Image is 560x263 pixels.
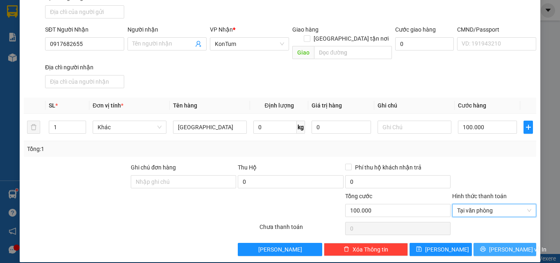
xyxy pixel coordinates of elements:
[352,163,425,172] span: Phí thu hộ khách nhận trả
[374,98,455,114] th: Ghi chú
[195,41,202,47] span: user-add
[264,102,294,109] span: Định lượng
[98,121,162,133] span: Khác
[238,164,257,171] span: Thu Hộ
[215,38,284,50] span: KonTum
[314,46,392,59] input: Dọc đường
[173,102,197,109] span: Tên hàng
[457,204,531,217] span: Tại văn phòng
[297,121,305,134] span: kg
[127,25,207,34] div: Người nhận
[238,243,322,256] button: [PERSON_NAME]
[310,34,392,43] span: [GEOGRAPHIC_DATA] tận nơi
[210,26,233,33] span: VP Nhận
[45,63,124,72] div: Địa chỉ người nhận
[480,246,486,253] span: printer
[458,102,486,109] span: Cước hàng
[395,37,454,50] input: Cước giao hàng
[292,46,314,59] span: Giao
[324,243,408,256] button: deleteXóa Thông tin
[353,245,388,254] span: Xóa Thông tin
[173,121,247,134] input: VD: Bàn, Ghế
[344,246,349,253] span: delete
[457,25,536,34] div: CMND/Passport
[131,164,176,171] label: Ghi chú đơn hàng
[45,25,124,34] div: SĐT Người Nhận
[452,193,507,199] label: Hình thức thanh toán
[524,121,533,134] button: plus
[312,121,371,134] input: 0
[93,102,123,109] span: Đơn vị tính
[49,102,55,109] span: SL
[45,75,124,88] input: Địa chỉ của người nhận
[27,121,40,134] button: delete
[524,124,533,130] span: plus
[425,245,469,254] span: [PERSON_NAME]
[27,144,217,153] div: Tổng: 1
[312,102,342,109] span: Giá trị hàng
[378,121,451,134] input: Ghi Chú
[131,175,236,188] input: Ghi chú đơn hàng
[416,246,422,253] span: save
[259,222,344,237] div: Chưa thanh toán
[258,245,302,254] span: [PERSON_NAME]
[489,245,546,254] span: [PERSON_NAME] và In
[395,26,436,33] label: Cước giao hàng
[410,243,472,256] button: save[PERSON_NAME]
[45,5,124,18] input: Địa chỉ của người gửi
[345,193,372,199] span: Tổng cước
[473,243,536,256] button: printer[PERSON_NAME] và In
[292,26,319,33] span: Giao hàng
